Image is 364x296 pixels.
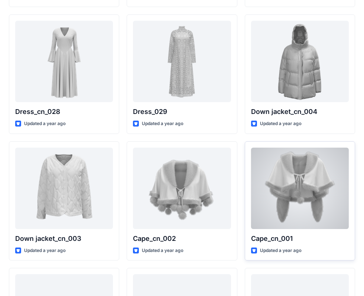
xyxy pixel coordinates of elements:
p: Down jacket_cn_003 [15,233,113,244]
p: Cape_cn_001 [251,233,349,244]
a: Down jacket_cn_004 [251,21,349,102]
p: Dress_cn_028 [15,107,113,117]
p: Updated a year ago [260,120,301,128]
p: Updated a year ago [142,120,183,128]
p: Updated a year ago [24,120,66,128]
p: Cape_cn_002 [133,233,231,244]
p: Down jacket_cn_004 [251,107,349,117]
p: Updated a year ago [142,247,183,255]
a: Cape_cn_001 [251,148,349,229]
p: Dress_029 [133,107,231,117]
p: Updated a year ago [260,247,301,255]
a: Down jacket_cn_003 [15,148,113,229]
a: Dress_029 [133,21,231,102]
a: Cape_cn_002 [133,148,231,229]
a: Dress_cn_028 [15,21,113,102]
p: Updated a year ago [24,247,66,255]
